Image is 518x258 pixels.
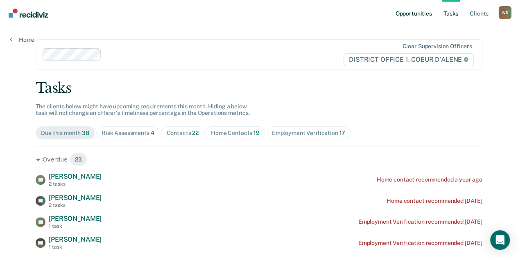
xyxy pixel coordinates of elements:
[49,173,102,180] span: [PERSON_NAME]
[49,181,102,187] div: 2 tasks
[358,218,482,225] div: Employment Verification recommended [DATE]
[358,240,482,247] div: Employment Verification recommended [DATE]
[49,202,102,208] div: 2 tasks
[339,130,345,136] span: 17
[102,130,154,137] div: Risk Assessments
[10,36,34,43] a: Home
[49,215,102,222] span: [PERSON_NAME]
[192,130,199,136] span: 22
[387,197,482,204] div: Home contact recommended [DATE]
[41,130,89,137] div: Due this month
[151,130,154,136] span: 4
[377,176,482,183] div: Home contact recommended a year ago
[36,80,482,96] div: Tasks
[49,194,102,202] span: [PERSON_NAME]
[49,244,102,250] div: 1 task
[70,153,87,166] span: 23
[253,130,260,136] span: 19
[211,130,260,137] div: Home Contacts
[490,230,510,250] div: Open Intercom Messenger
[272,130,345,137] div: Employment Verification
[82,130,89,136] span: 38
[49,236,102,243] span: [PERSON_NAME]
[344,53,474,66] span: DISTRICT OFFICE 1, COEUR D'ALENE
[9,9,48,18] img: Recidiviz
[402,43,472,50] div: Clear supervision officers
[498,6,511,19] div: W R
[498,6,511,19] button: Profile dropdown button
[166,130,199,137] div: Contacts
[36,103,250,117] span: The clients below might have upcoming requirements this month. Hiding a below task will not chang...
[36,153,482,166] div: Overdue 23
[49,223,102,229] div: 1 task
